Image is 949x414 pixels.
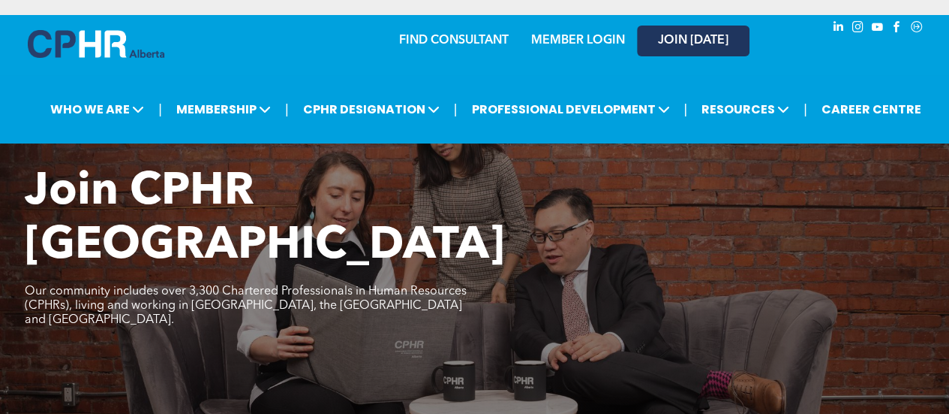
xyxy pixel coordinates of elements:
img: A blue and white logo for cp alberta [28,30,164,58]
a: FIND CONSULTANT [399,35,509,47]
a: JOIN [DATE] [637,26,749,56]
a: linkedin [830,19,847,39]
li: | [158,94,162,125]
span: MEMBERSHIP [172,95,275,123]
a: Social network [908,19,925,39]
a: youtube [869,19,886,39]
span: Our community includes over 3,300 Chartered Professionals in Human Resources (CPHRs), living and ... [25,286,467,326]
li: | [285,94,289,125]
li: | [683,94,687,125]
span: RESOURCES [697,95,794,123]
span: PROFESSIONAL DEVELOPMENT [467,95,674,123]
span: Join CPHR [GEOGRAPHIC_DATA] [25,170,505,269]
a: CAREER CENTRE [817,95,926,123]
a: MEMBER LOGIN [531,35,625,47]
li: | [454,94,458,125]
li: | [803,94,807,125]
span: JOIN [DATE] [658,34,728,48]
a: facebook [889,19,905,39]
a: instagram [850,19,866,39]
span: CPHR DESIGNATION [299,95,444,123]
span: WHO WE ARE [46,95,149,123]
